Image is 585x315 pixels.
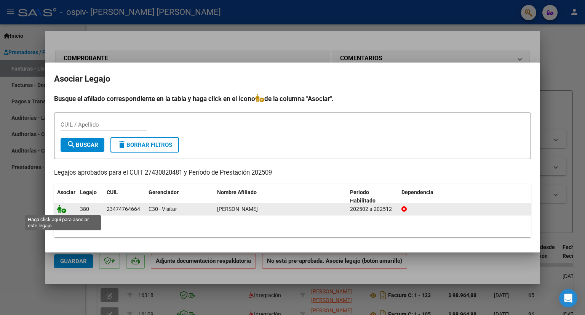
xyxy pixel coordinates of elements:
[80,189,97,195] span: Legajo
[117,140,126,149] mat-icon: delete
[54,184,77,209] datatable-header-cell: Asociar
[57,189,75,195] span: Asociar
[54,218,531,237] div: 1 registros
[117,141,172,148] span: Borrar Filtros
[398,184,531,209] datatable-header-cell: Dependencia
[77,184,104,209] datatable-header-cell: Legajo
[350,205,395,214] div: 202502 a 202512
[107,205,140,214] div: 23474764664
[149,206,177,212] span: C30 - Visitar
[67,140,76,149] mat-icon: search
[350,189,376,204] span: Periodo Habilitado
[347,184,398,209] datatable-header-cell: Periodo Habilitado
[54,168,531,178] p: Legajos aprobados para el CUIT 27430820481 y Período de Prestación 202509
[217,189,257,195] span: Nombre Afiliado
[110,137,179,153] button: Borrar Filtros
[217,206,258,212] span: PAIVA EMILIANA MERCEDES
[145,184,214,209] datatable-header-cell: Gerenciador
[67,141,98,148] span: Buscar
[104,184,145,209] datatable-header-cell: CUIL
[149,189,179,195] span: Gerenciador
[401,189,433,195] span: Dependencia
[80,206,89,212] span: 380
[107,189,118,195] span: CUIL
[54,94,531,104] h4: Busque el afiliado correspondiente en la tabla y haga click en el ícono de la columna "Asociar".
[54,72,531,86] h2: Asociar Legajo
[214,184,347,209] datatable-header-cell: Nombre Afiliado
[61,138,104,152] button: Buscar
[559,289,577,307] div: Open Intercom Messenger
